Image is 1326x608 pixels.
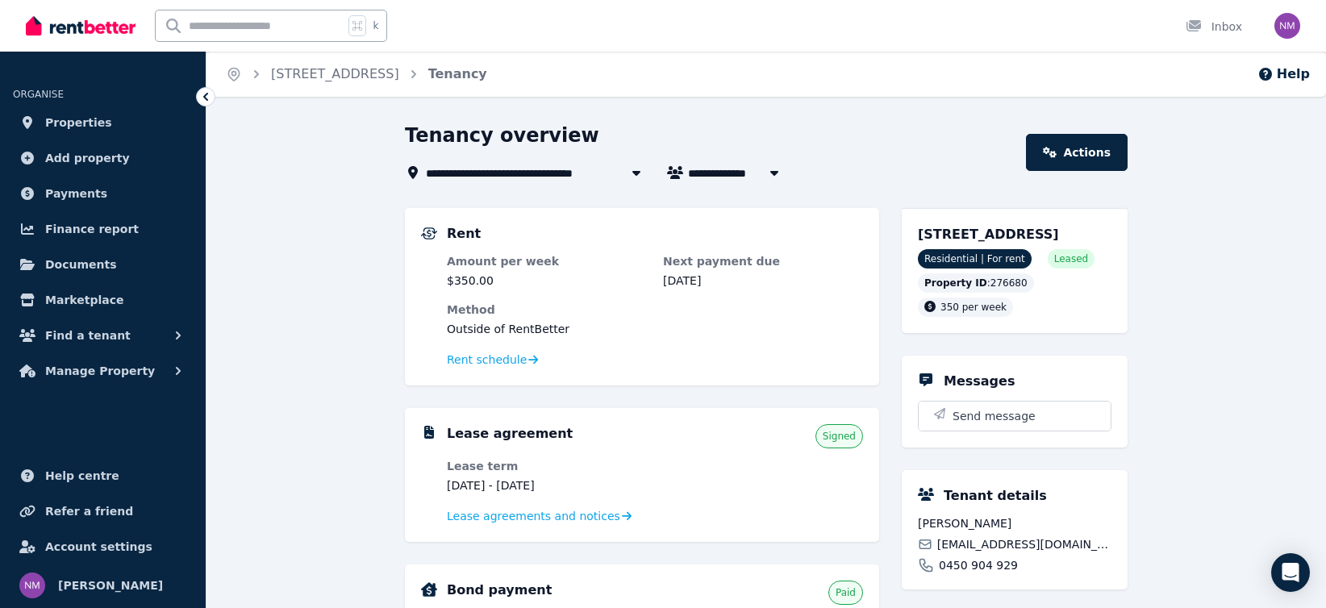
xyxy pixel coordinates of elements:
[1026,134,1128,171] a: Actions
[918,515,1111,531] span: [PERSON_NAME]
[421,227,437,239] img: Rental Payments
[953,408,1036,424] span: Send message
[918,227,1059,242] span: [STREET_ADDRESS]
[447,477,647,493] dd: [DATE] - [DATE]
[13,319,193,352] button: Find a tenant
[26,14,136,38] img: RentBetter
[45,113,112,132] span: Properties
[1054,252,1088,265] span: Leased
[428,66,487,81] a: Tenancy
[45,219,139,239] span: Finance report
[663,273,863,289] dd: [DATE]
[944,372,1015,391] h5: Messages
[206,52,507,97] nav: Breadcrumb
[447,224,481,244] h5: Rent
[939,557,1018,573] span: 0450 904 929
[45,326,131,345] span: Find a tenant
[45,290,123,310] span: Marketplace
[1186,19,1242,35] div: Inbox
[940,302,1007,313] span: 350 per week
[45,148,130,168] span: Add property
[13,460,193,492] a: Help centre
[447,352,527,368] span: Rent schedule
[919,402,1111,431] button: Send message
[45,184,107,203] span: Payments
[823,430,856,443] span: Signed
[45,466,119,485] span: Help centre
[836,586,856,599] span: Paid
[13,106,193,139] a: Properties
[13,89,64,100] span: ORGANISE
[13,531,193,563] a: Account settings
[13,495,193,527] a: Refer a friend
[45,502,133,521] span: Refer a friend
[918,273,1034,293] div: : 276680
[45,255,117,274] span: Documents
[405,123,599,148] h1: Tenancy overview
[13,355,193,387] button: Manage Property
[447,352,539,368] a: Rent schedule
[58,576,163,595] span: [PERSON_NAME]
[1257,65,1310,84] button: Help
[944,486,1047,506] h5: Tenant details
[447,458,647,474] dt: Lease term
[1271,553,1310,592] div: Open Intercom Messenger
[663,253,863,269] dt: Next payment due
[45,361,155,381] span: Manage Property
[13,284,193,316] a: Marketplace
[19,573,45,598] img: Navi Motay
[13,248,193,281] a: Documents
[447,581,552,600] h5: Bond payment
[373,19,378,32] span: k
[447,273,647,289] dd: $350.00
[421,582,437,597] img: Bond Details
[918,249,1032,269] span: Residential | For rent
[447,253,647,269] dt: Amount per week
[13,142,193,174] a: Add property
[447,508,632,524] a: Lease agreements and notices
[447,508,620,524] span: Lease agreements and notices
[13,177,193,210] a: Payments
[937,536,1111,552] span: [EMAIL_ADDRESS][DOMAIN_NAME]
[447,321,863,337] dd: Outside of RentBetter
[271,66,399,81] a: [STREET_ADDRESS]
[13,213,193,245] a: Finance report
[447,424,573,444] h5: Lease agreement
[45,537,152,556] span: Account settings
[447,302,863,318] dt: Method
[1274,13,1300,39] img: Navi Motay
[924,277,987,289] span: Property ID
